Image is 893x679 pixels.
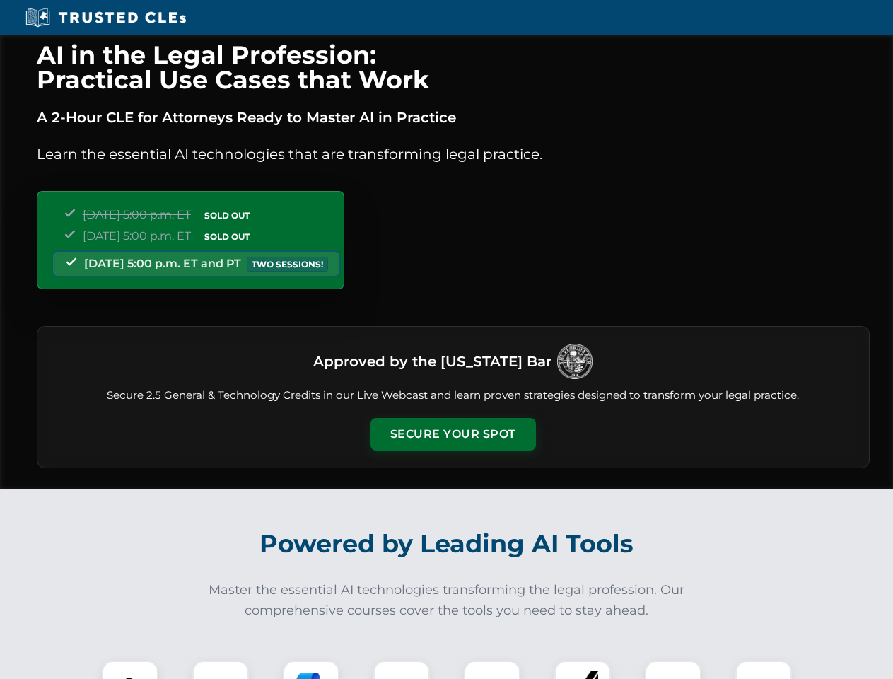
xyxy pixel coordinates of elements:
img: Logo [557,344,593,379]
span: [DATE] 5:00 p.m. ET [83,229,191,243]
span: SOLD OUT [199,229,255,244]
img: Trusted CLEs [21,7,190,28]
p: Secure 2.5 General & Technology Credits in our Live Webcast and learn proven strategies designed ... [54,388,852,404]
span: SOLD OUT [199,208,255,223]
h1: AI in the Legal Profession: Practical Use Cases that Work [37,42,870,92]
h3: Approved by the [US_STATE] Bar [313,349,551,374]
button: Secure Your Spot [370,418,536,451]
span: [DATE] 5:00 p.m. ET [83,208,191,221]
p: Learn the essential AI technologies that are transforming legal practice. [37,143,870,166]
h2: Powered by Leading AI Tools [55,519,839,569]
p: Master the essential AI technologies transforming the legal profession. Our comprehensive courses... [199,580,694,621]
p: A 2-Hour CLE for Attorneys Ready to Master AI in Practice [37,106,870,129]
